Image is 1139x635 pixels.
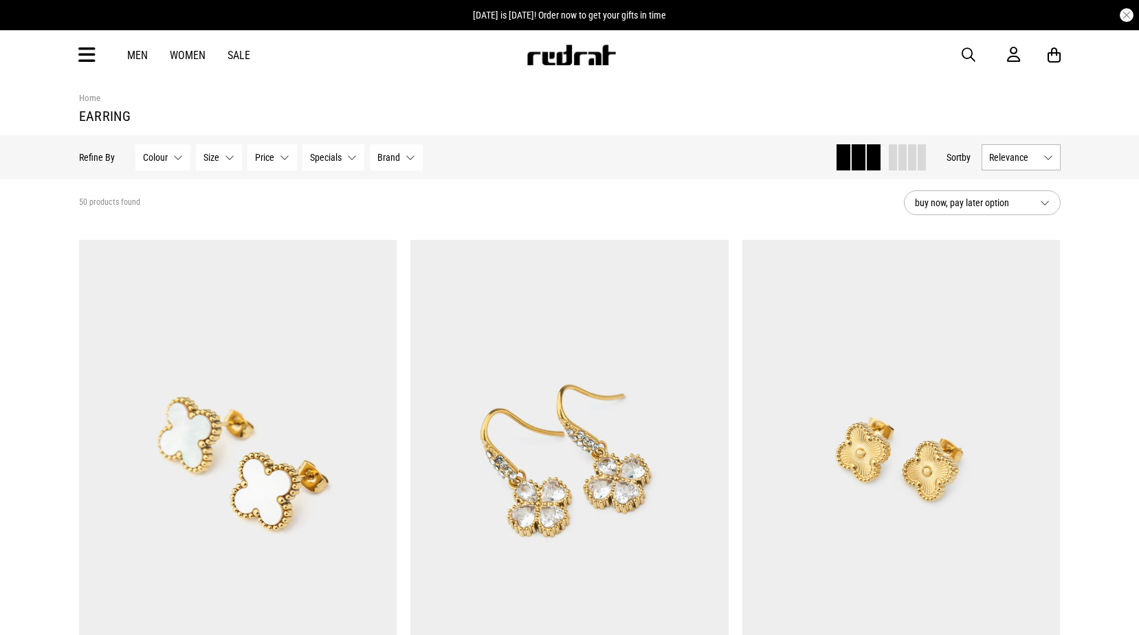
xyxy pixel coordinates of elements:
button: Specials [302,144,364,170]
span: Brand [377,152,400,163]
span: by [962,152,971,163]
button: Price [247,144,297,170]
span: buy now, pay later option [915,194,1029,211]
p: Refine By [79,152,115,163]
h1: earring [79,108,1061,124]
a: Sale [228,49,250,62]
a: Home [79,93,100,103]
button: Size [196,144,242,170]
button: Relevance [982,144,1061,170]
a: Men [127,49,148,62]
button: buy now, pay later option [904,190,1061,215]
span: Colour [143,152,168,163]
span: Relevance [989,152,1038,163]
button: Colour [135,144,190,170]
span: [DATE] is [DATE]! Order now to get your gifts in time [473,10,666,21]
button: Sortby [947,149,971,166]
span: Size [203,152,219,163]
span: 50 products found [79,197,140,208]
span: Price [255,152,274,163]
a: Women [170,49,206,62]
img: Redrat logo [526,45,617,65]
button: Brand [370,144,423,170]
span: Specials [310,152,342,163]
